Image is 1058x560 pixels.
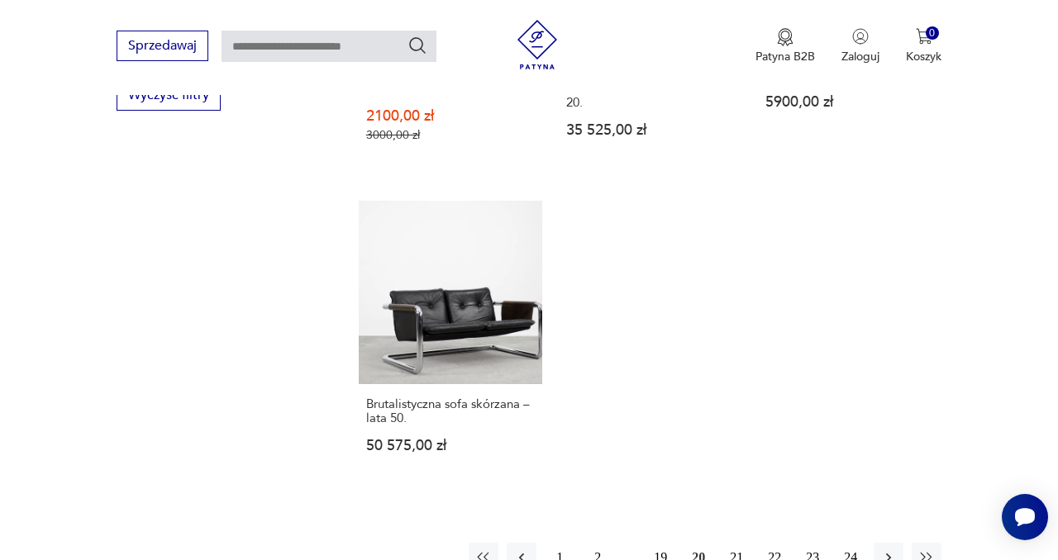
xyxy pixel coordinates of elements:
[566,123,735,137] p: 35 525,00 zł
[777,28,793,46] img: Ikona medalu
[407,36,427,55] button: Szukaj
[117,80,221,111] button: Wyczyść filtry
[755,49,815,64] p: Patyna B2B
[359,201,542,485] a: Brutalistyczna sofa skórzana – lata 50.Brutalistyczna sofa skórzana – lata 50.50 575,00 zł
[916,28,932,45] img: Ikona koszyka
[117,31,208,61] button: Sprzedawaj
[926,26,940,40] div: 0
[906,49,941,64] p: Koszyk
[1002,494,1048,540] iframe: Smartsupp widget button
[366,128,535,142] p: 3000,00 zł
[755,28,815,64] a: Ikona medaluPatyna B2B
[366,109,535,123] p: 2100,00 zł
[512,20,562,69] img: Patyna - sklep z meblami i dekoracjami vintage
[906,28,941,64] button: 0Koszyk
[852,28,869,45] img: Ikonka użytkownika
[366,439,535,453] p: 50 575,00 zł
[765,95,934,109] p: 5900,00 zł
[366,68,535,96] h3: Mid-Century sofa skórzana Chesterfield, lata 60./70.
[366,397,535,425] h3: Brutalistyczna sofa skórzana – lata 50.
[841,28,879,64] button: Zaloguj
[841,49,879,64] p: Zaloguj
[566,68,735,110] h3: Skórzana sofa Chesterfield – [GEOGRAPHIC_DATA] – lata 20.
[755,28,815,64] button: Patyna B2B
[117,41,208,53] a: Sprzedawaj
